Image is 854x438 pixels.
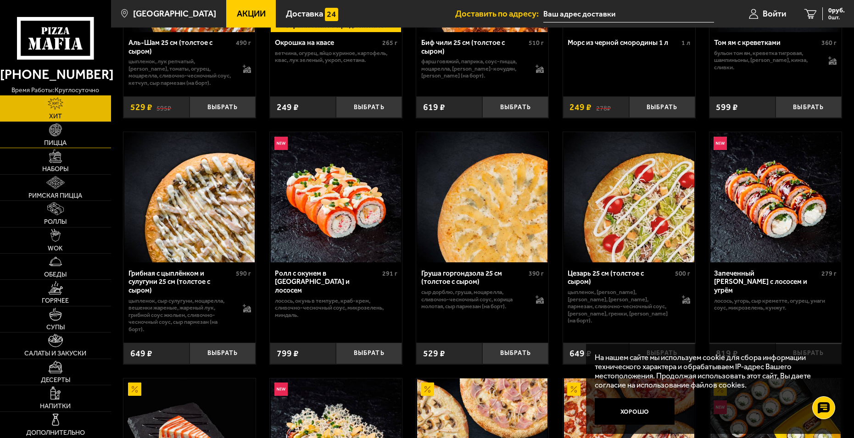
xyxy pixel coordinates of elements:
span: Напитки [40,403,71,410]
span: 649 ₽ [130,349,152,358]
span: Акции [237,10,266,18]
span: 799 ₽ [277,349,299,358]
span: 1 л [681,39,690,47]
span: 265 г [382,39,397,47]
img: Новинка [274,137,288,150]
button: Выбрать [776,96,842,118]
span: 249 ₽ [277,103,299,111]
div: Морс из черной смородины 1 л [568,39,679,47]
s: 278 ₽ [596,103,611,111]
img: Ролл с окунем в темпуре и лососем [271,132,401,262]
a: Груша горгондзола 25 см (толстое с сыром) [416,132,548,262]
img: Груша горгондзола 25 см (толстое с сыром) [417,132,547,262]
span: 0 шт. [828,15,845,20]
div: Биф чили 25 см (толстое с сыром) [421,39,526,55]
span: 529 ₽ [130,103,152,111]
div: Цезарь 25 см (толстое с сыром) [568,269,673,286]
button: Выбрать [482,343,548,364]
button: Выбрать [336,96,402,118]
div: Запеченный [PERSON_NAME] с лососем и угрём [714,269,819,295]
p: сыр дорблю, груша, моцарелла, сливочно-чесночный соус, корица молотая, сыр пармезан (на борт). [421,288,526,310]
img: Новинка [714,137,727,150]
button: Выбрать [776,343,842,364]
img: Акционный [421,383,434,396]
span: Войти [763,10,786,18]
a: НовинкаЗапеченный ролл Гурмэ с лососем и угрём [709,132,842,262]
p: ветчина, огурец, яйцо куриное, картофель, квас, лук зеленый, укроп, сметана. [275,50,397,64]
img: Цезарь 25 см (толстое с сыром) [564,132,694,262]
p: На нашем сайте мы используем cookie для сбора информации технического характера и обрабатываем IP... [595,353,828,389]
span: Доставить по адресу: [455,10,543,18]
button: Выбрать [190,343,256,364]
s: 595 ₽ [156,103,171,111]
button: Выбрать [482,96,548,118]
span: Роллы [44,219,67,225]
p: лосось, угорь, Сыр креметте, огурец, унаги соус, микрозелень, кунжут. [714,297,837,311]
span: 649 ₽ [569,349,592,358]
span: 279 г [821,270,837,277]
div: Ролл с окунем в [GEOGRAPHIC_DATA] и лососем [275,269,380,295]
span: Хит [49,113,62,120]
span: Доставка [286,10,323,18]
div: Аль-Шам 25 см (толстое с сыром) [128,39,234,55]
span: Дополнительно [26,430,85,436]
span: 510 г [529,39,544,47]
div: Грибная с цыплёнком и сулугуни 25 см (толстое с сыром) [128,269,234,295]
img: 15daf4d41897b9f0e9f617042186c801.svg [325,8,338,21]
span: 360 г [821,39,837,47]
span: Горячее [42,298,69,304]
span: WOK [48,245,63,252]
span: 590 г [236,270,251,277]
span: 291 г [382,270,397,277]
span: 599 ₽ [716,103,738,111]
img: Новинка [274,383,288,396]
input: Ваш адрес доставки [543,6,714,22]
a: Грибная с цыплёнком и сулугуни 25 см (толстое с сыром) [123,132,256,262]
img: Грибная с цыплёнком и сулугуни 25 см (толстое с сыром) [124,132,255,262]
span: Салаты и закуски [24,350,86,357]
a: НовинкаРолл с окунем в темпуре и лососем [270,132,402,262]
p: цыпленок, лук репчатый, [PERSON_NAME], томаты, огурец, моцарелла, сливочно-чесночный соус, кетчуп... [128,58,234,86]
p: фарш говяжий, паприка, соус-пицца, моцарелла, [PERSON_NAME]-кочудян, [PERSON_NAME] (на борт). [421,58,526,79]
span: 390 г [529,270,544,277]
img: Акционный [128,383,141,396]
span: 0 руб. [828,7,845,14]
p: лосось, окунь в темпуре, краб-крем, сливочно-чесночный соус, микрозелень, миндаль. [275,297,397,319]
span: 619 ₽ [423,103,445,111]
button: Выбрать [629,96,695,118]
span: Обеды [44,272,67,278]
span: Супы [46,324,65,331]
span: Наборы [42,166,68,172]
p: цыпленок, сыр сулугуни, моцарелла, вешенки жареные, жареный лук, грибной соус Жюльен, сливочно-че... [128,297,234,333]
button: Выбрать [190,96,256,118]
p: цыпленок, [PERSON_NAME], [PERSON_NAME], [PERSON_NAME], пармезан, сливочно-чесночный соус, [PERSON... [568,288,673,324]
div: Окрошка на квасе [275,39,380,47]
button: Выбрать [629,343,695,364]
a: Цезарь 25 см (толстое с сыром) [563,132,695,262]
span: 529 ₽ [423,349,445,358]
p: бульон том ям, креветка тигровая, шампиньоны, [PERSON_NAME], кинза, сливки. [714,50,819,71]
span: Пицца [44,140,67,146]
span: Десерты [41,377,70,383]
span: Римская пицца [28,193,82,199]
div: Том ям с креветками [714,39,819,47]
div: Груша горгондзола 25 см (толстое с сыром) [421,269,526,286]
img: Запеченный ролл Гурмэ с лососем и угрём [710,132,841,262]
span: 249 ₽ [569,103,592,111]
span: 490 г [236,39,251,47]
button: Выбрать [336,343,402,364]
span: 500 г [675,270,690,277]
button: Хорошо [595,398,675,425]
img: Акционный [567,383,580,396]
span: [GEOGRAPHIC_DATA] [133,10,216,18]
